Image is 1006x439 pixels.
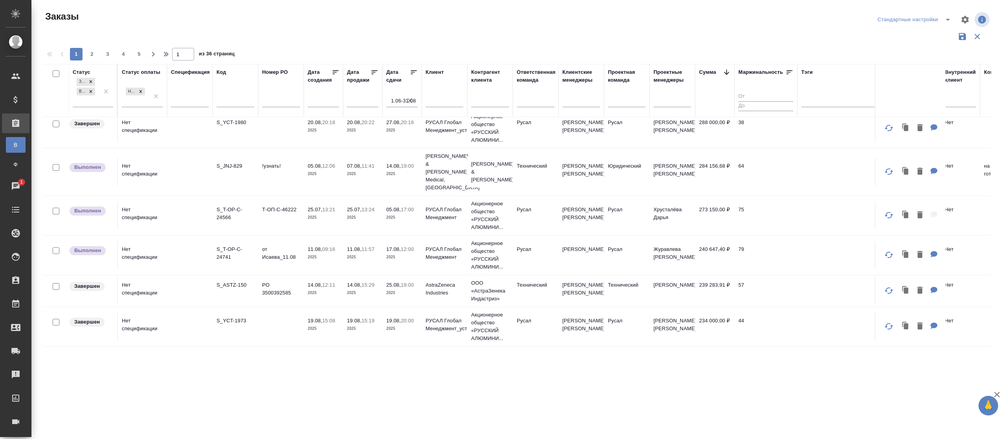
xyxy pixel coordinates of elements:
div: Выставляет КМ при направлении счета или после выполнения всех работ/сдачи заказа клиенту. Окончат... [69,119,113,129]
p: Нет [945,317,976,325]
p: 20:22 [362,119,374,125]
td: !узнать! [258,158,304,186]
input: От [738,91,793,101]
button: Удалить [913,120,927,136]
button: 5 [133,48,145,60]
div: Клиентские менеджеры [562,68,600,84]
p: РУСАЛ Глобал Менеджмент_уст [426,317,463,333]
p: 2025 [386,325,418,333]
td: Т-ОП-С-46222 [258,202,304,229]
td: Нет спецификации [118,115,167,142]
div: Проектные менеджеры [654,68,691,84]
p: S_T-OP-C-24741 [217,245,254,261]
p: 14.08, [386,163,401,169]
p: Выполнен [74,247,101,254]
p: S_JNJ-829 [217,162,254,170]
span: 3 [101,50,114,58]
a: Ф [6,157,26,172]
td: Журавлева [PERSON_NAME] [650,241,695,269]
div: Номер PO [262,68,288,76]
p: Завершен [74,318,100,326]
p: Акционерное общество «РУССКИЙ АЛЮМИНИ... [471,200,509,231]
p: 2025 [386,126,418,134]
p: Нет [945,281,976,289]
td: [PERSON_NAME] [558,241,604,269]
span: из 36 страниц [199,49,235,60]
p: 17:00 [401,207,414,212]
td: Хрусталёва Дарья [650,202,695,229]
button: Обновить [879,317,898,336]
p: 20.08, [347,119,362,125]
div: Выставляет ПМ после сдачи и проведения начислений. Последний этап для ПМа [69,206,113,216]
p: 14.08, [347,282,362,288]
div: split button [876,13,956,26]
div: Завершен [77,78,86,86]
button: Сбросить фильтры [970,29,985,44]
p: Акционерное общество «РУССКИЙ АЛЮМИНИ... [471,113,509,144]
div: Дата создания [308,68,332,84]
button: Удалить [913,164,927,180]
td: [PERSON_NAME] [650,277,695,305]
button: Обновить [879,162,898,181]
td: [PERSON_NAME] [PERSON_NAME] [650,313,695,340]
p: 11.08, [347,246,362,252]
div: Статус оплаты [122,68,160,76]
div: Выставляет ПМ после сдачи и проведения начислений. Последний этап для ПМа [69,245,113,256]
p: Выполнен [74,207,101,215]
span: 🙏 [982,397,995,414]
p: 19.08, [308,318,322,324]
div: Статус [73,68,90,76]
p: 2025 [386,289,418,297]
td: Русал [513,202,558,229]
p: Завершен [74,120,100,128]
p: 09:16 [322,246,335,252]
span: Настроить таблицу [956,10,975,29]
a: 1 [2,176,29,196]
p: 19:00 [401,282,414,288]
td: Юридический [604,158,650,186]
button: 3 [101,48,114,60]
p: Нет [945,206,976,214]
p: 2025 [308,253,339,261]
p: 20:00 [401,318,414,324]
td: Нет спецификации [118,202,167,229]
button: Клонировать [898,283,913,299]
p: 20.08, [308,119,322,125]
p: 13:24 [362,207,374,212]
p: 20:18 [401,119,414,125]
div: Маржинальность [738,68,783,76]
td: 234 000,00 ₽ [695,313,734,340]
td: 239 283,91 ₽ [695,277,734,305]
button: Обновить [879,119,898,137]
p: [PERSON_NAME] & [PERSON_NAME] Medical, [GEOGRAPHIC_DATA] [426,152,463,192]
p: 12:11 [322,282,335,288]
td: [PERSON_NAME] [PERSON_NAME] [650,158,695,186]
div: Выполнен [77,88,86,96]
div: Ответственная команда [517,68,556,84]
td: 38 [734,115,797,142]
td: Русал [604,241,650,269]
p: РУСАЛ Глобал Менеджмент [426,245,463,261]
td: [PERSON_NAME] [PERSON_NAME] [650,115,695,142]
p: 14.08, [308,282,322,288]
button: Клонировать [898,164,913,180]
button: Обновить [879,245,898,264]
p: S_T-OP-C-24566 [217,206,254,221]
div: Внутренний клиент [945,68,976,84]
p: РУСАЛ Глобал Менеджмент_уст [426,119,463,134]
p: 25.07, [308,207,322,212]
div: Дата продажи [347,68,371,84]
td: 273 150,00 ₽ [695,202,734,229]
p: 15:08 [322,318,335,324]
p: 12:00 [401,246,414,252]
p: Выполнен [74,163,101,171]
p: 27.08, [386,119,401,125]
p: 25.07, [347,207,362,212]
td: Технический [604,277,650,305]
p: РУСАЛ Глобал Менеджмент [426,206,463,221]
p: 2025 [386,170,418,178]
p: 19.08, [347,318,362,324]
td: 75 [734,202,797,229]
p: 19.08, [386,318,401,324]
p: 13:21 [322,207,335,212]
